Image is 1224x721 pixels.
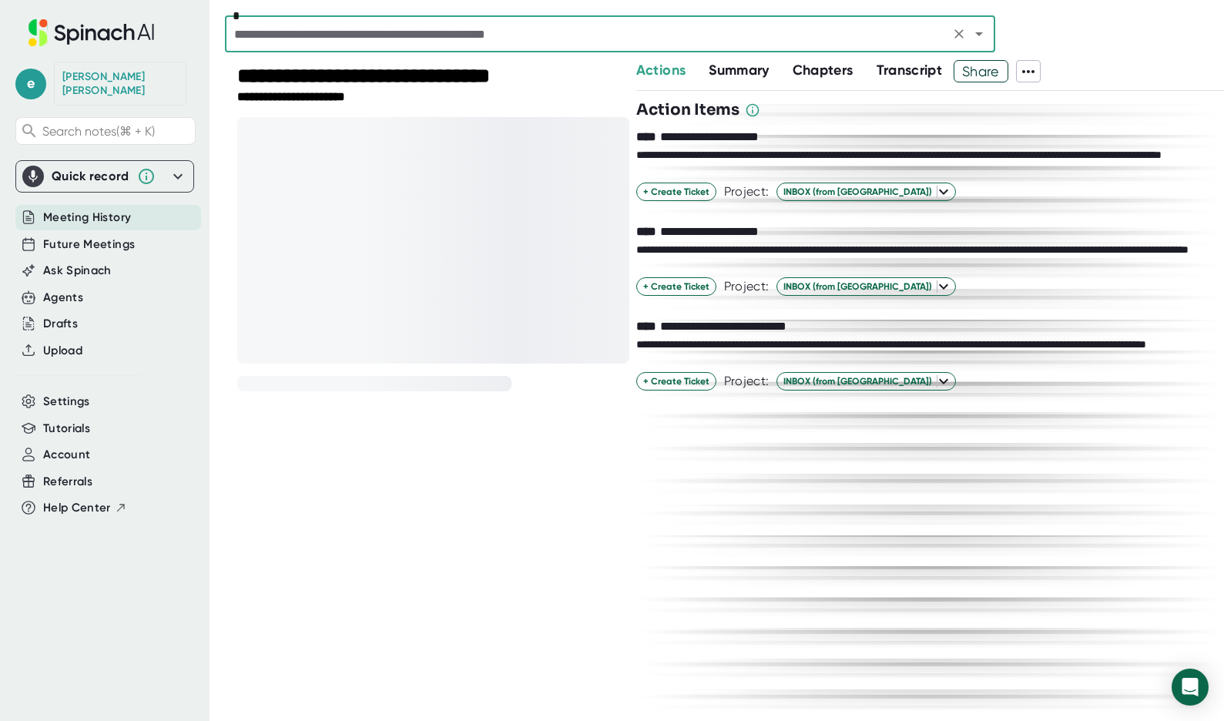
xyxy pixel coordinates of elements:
[724,184,769,200] div: Project:
[43,289,83,307] button: Agents
[43,393,90,411] button: Settings
[643,185,709,199] span: + Create Ticket
[43,236,135,253] button: Future Meetings
[954,58,1008,85] span: Share
[43,446,90,464] button: Account
[636,60,686,81] button: Actions
[783,280,949,293] span: INBOX (from [GEOGRAPHIC_DATA])
[724,279,769,294] div: Project:
[52,169,129,184] div: Quick record
[724,374,769,389] div: Project:
[43,262,112,280] button: Ask Spinach
[636,183,716,201] button: + Create Ticket
[776,183,956,201] button: INBOX (from [GEOGRAPHIC_DATA])
[42,124,155,139] span: Search notes (⌘ + K)
[776,277,956,296] button: INBOX (from [GEOGRAPHIC_DATA])
[793,62,853,79] span: Chapters
[43,315,78,333] button: Drafts
[709,62,769,79] span: Summary
[15,69,46,99] span: e
[43,420,90,438] button: Tutorials
[636,372,716,391] button: + Create Ticket
[43,473,92,491] button: Referrals
[793,60,853,81] button: Chapters
[968,23,990,45] button: Open
[43,209,131,226] button: Meeting History
[636,277,716,296] button: + Create Ticket
[22,161,187,192] div: Quick record
[783,185,949,199] span: INBOX (from [GEOGRAPHIC_DATA])
[1172,669,1209,706] div: Open Intercom Messenger
[877,60,943,81] button: Transcript
[636,62,686,79] span: Actions
[948,23,970,45] button: Clear
[954,60,1008,82] button: Share
[636,99,739,122] h3: Action Items
[643,280,709,293] span: + Create Ticket
[776,372,956,391] button: INBOX (from [GEOGRAPHIC_DATA])
[783,374,949,388] span: INBOX (from [GEOGRAPHIC_DATA])
[709,60,769,81] button: Summary
[877,62,943,79] span: Transcript
[43,499,127,517] button: Help Center
[43,499,111,517] span: Help Center
[643,374,709,388] span: + Create Ticket
[43,342,82,360] button: Upload
[62,70,178,97] div: Eric Jackson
